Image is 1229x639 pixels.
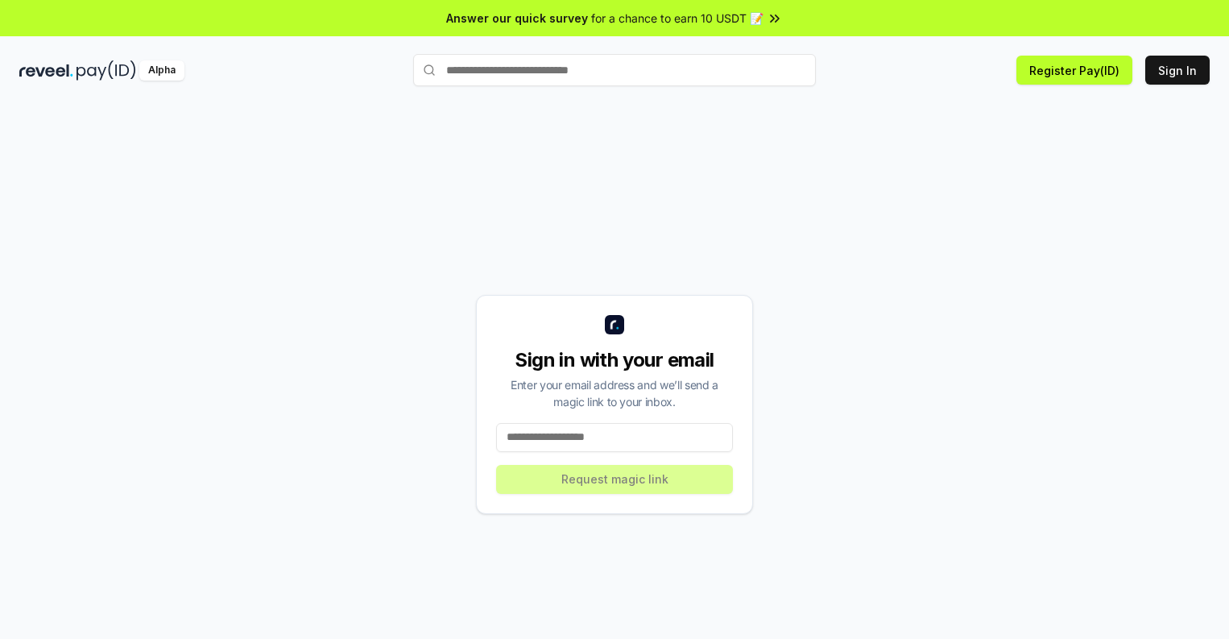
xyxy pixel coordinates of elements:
img: reveel_dark [19,60,73,81]
div: Alpha [139,60,184,81]
span: for a chance to earn 10 USDT 📝 [591,10,763,27]
div: Sign in with your email [496,347,733,373]
img: pay_id [77,60,136,81]
div: Enter your email address and we’ll send a magic link to your inbox. [496,376,733,410]
button: Register Pay(ID) [1016,56,1132,85]
span: Answer our quick survey [446,10,588,27]
img: logo_small [605,315,624,334]
button: Sign In [1145,56,1210,85]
